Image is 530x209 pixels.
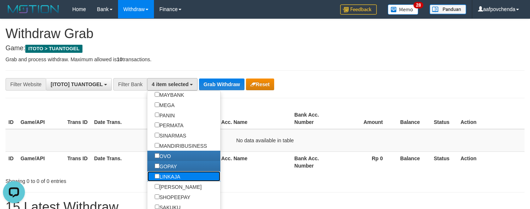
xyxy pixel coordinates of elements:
[394,151,431,172] th: Balance
[394,108,431,129] th: Balance
[147,100,182,110] label: MEGA
[91,151,148,172] th: Date Trans.
[431,108,458,129] th: Status
[5,26,525,41] h1: Withdraw Grab
[18,151,65,172] th: Game/API
[147,78,198,91] button: 4 item selected
[155,113,159,117] input: PANIN
[246,78,274,90] button: Reset
[113,78,147,91] div: Filter Bank
[51,81,103,87] span: [ITOTO] TUANTOGEL
[147,130,194,140] label: SINARMAS
[5,78,46,91] div: Filter Website
[25,45,82,53] span: ITOTO > TUANTOGEL
[147,151,178,161] label: OVO
[147,110,182,120] label: PANIN
[205,108,291,129] th: Bank Acc. Name
[431,151,458,172] th: Status
[205,151,291,172] th: Bank Acc. Name
[155,164,159,168] input: GOPAY
[5,175,216,185] div: Showing 0 to 0 of 0 entries
[155,194,159,199] input: SHOPEEPAY
[65,108,91,129] th: Trans ID
[291,108,338,129] th: Bank Acc. Number
[147,181,209,192] label: [PERSON_NAME]
[5,56,525,63] p: Grab and process withdraw. Maximum allowed is transactions.
[5,129,525,152] td: No data available in table
[147,120,191,130] label: PERMATA
[155,143,159,148] input: MANDIRIBUSINESS
[291,151,338,172] th: Bank Acc. Number
[155,102,159,107] input: MEGA
[5,151,18,172] th: ID
[155,133,159,137] input: SINARMAS
[338,151,394,172] th: Rp 0
[5,108,18,129] th: ID
[155,153,159,158] input: OVO
[5,45,525,52] h4: Game:
[152,81,188,87] span: 4 item selected
[388,4,419,15] img: Button%20Memo.svg
[413,2,423,8] span: 28
[46,78,112,91] button: [ITOTO] TUANTOGEL
[5,4,61,15] img: MOTION_logo.png
[457,151,525,172] th: Action
[147,171,188,181] label: LINKAJA
[117,56,122,62] strong: 10
[155,174,159,179] input: LINKAJA
[147,89,191,100] label: MAYBANK
[147,192,198,202] label: SHOPEEPAY
[3,3,25,25] button: Open LiveChat chat widget
[65,151,91,172] th: Trans ID
[155,122,159,127] input: PERMATA
[147,161,184,171] label: GOPAY
[430,4,466,14] img: panduan.png
[199,78,244,90] button: Grab Withdraw
[155,184,159,189] input: [PERSON_NAME]
[340,4,377,15] img: Feedback.jpg
[338,108,394,129] th: Amount
[91,108,148,129] th: Date Trans.
[147,140,214,151] label: MANDIRIBUSINESS
[18,108,65,129] th: Game/API
[457,108,525,129] th: Action
[155,92,159,97] input: MAYBANK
